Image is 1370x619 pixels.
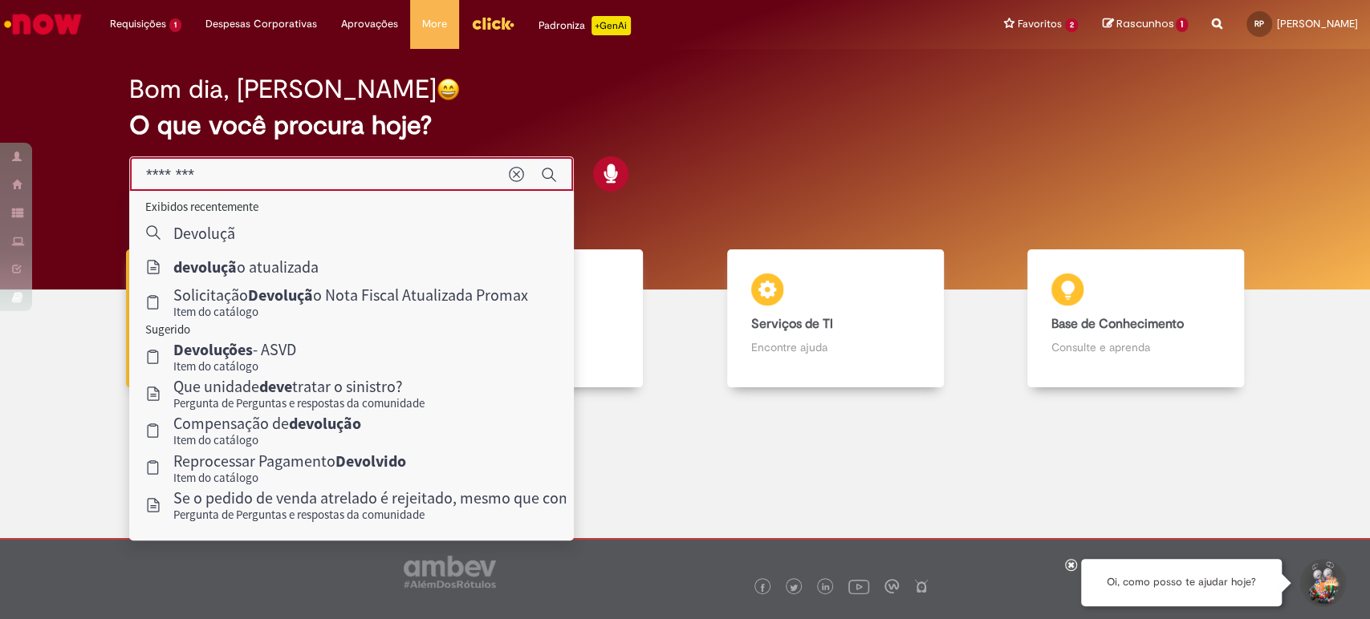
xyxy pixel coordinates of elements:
[1277,17,1358,30] span: [PERSON_NAME]
[914,579,929,593] img: logo_footer_naosei.png
[1018,16,1062,32] span: Favoritos
[539,16,631,35] div: Padroniza
[437,78,460,101] img: happy-face.png
[341,16,398,32] span: Aprovações
[1116,16,1173,31] span: Rascunhos
[1254,18,1264,29] span: RP
[751,339,920,355] p: Encontre ajuda
[1176,18,1188,32] span: 1
[591,16,631,35] p: +GenAi
[84,249,384,388] a: Tirar dúvidas Tirar dúvidas com Lupi Assist e Gen Ai
[1102,17,1188,32] a: Rascunhos
[169,18,181,32] span: 1
[822,583,830,593] img: logo_footer_linkedin.png
[1051,316,1184,332] b: Base de Conhecimento
[1081,559,1282,606] div: Oi, como posso te ajudar hoje?
[790,584,798,592] img: logo_footer_twitter.png
[404,556,496,588] img: logo_footer_ambev_rotulo_gray.png
[884,579,899,593] img: logo_footer_workplace.png
[110,16,166,32] span: Requisições
[471,11,514,35] img: click_logo_yellow_360x200.png
[685,249,986,388] a: Serviços de TI Encontre ajuda
[758,584,766,592] img: logo_footer_facebook.png
[751,316,833,332] b: Serviços de TI
[129,111,1241,140] h2: O que você procura hoje?
[986,249,1286,388] a: Base de Conhecimento Consulte e aprenda
[422,16,447,32] span: More
[2,8,84,40] img: ServiceNow
[205,16,317,32] span: Despesas Corporativas
[848,576,869,597] img: logo_footer_youtube.png
[129,75,437,103] h2: Bom dia, [PERSON_NAME]
[1298,559,1346,607] button: Iniciar Conversa de Suporte
[1051,339,1220,355] p: Consulte e aprenda
[1065,18,1079,32] span: 2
